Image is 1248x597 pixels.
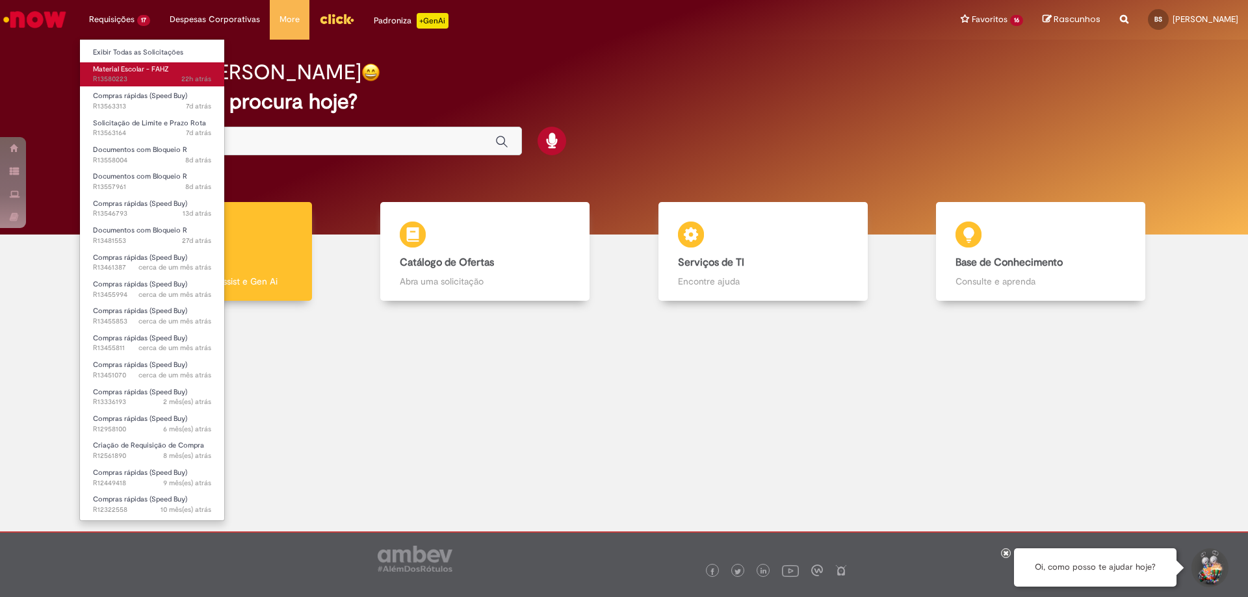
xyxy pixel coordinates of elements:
p: +GenAi [417,13,448,29]
a: Base de Conhecimento Consulte e aprenda [902,202,1180,301]
div: Padroniza [374,13,448,29]
p: Encontre ajuda [678,275,848,288]
span: R13580223 [93,74,211,84]
span: 7d atrás [186,101,211,111]
time: 23/09/2025 10:11:46 [185,155,211,165]
span: Documentos com Bloqueio R [93,145,187,155]
a: Aberto R13563164 : Solicitação de Limite e Prazo Rota [80,116,224,140]
img: logo_footer_workplace.png [811,565,823,576]
span: 7d atrás [186,128,211,138]
span: [PERSON_NAME] [1173,14,1238,25]
span: R13557961 [93,182,211,192]
img: logo_footer_naosei.png [835,565,847,576]
span: R13563313 [93,101,211,112]
span: 6 mês(es) atrás [163,424,211,434]
b: Serviços de TI [678,256,744,269]
time: 04/09/2025 14:45:43 [182,236,211,246]
a: Aberto R12958100 : Compras rápidas (Speed Buy) [80,412,224,436]
span: Criação de Requisição de Compra [93,440,204,450]
time: 28/08/2025 08:41:44 [138,343,211,353]
span: 9 mês(es) atrás [163,478,211,488]
a: Aberto R13455994 : Compras rápidas (Speed Buy) [80,277,224,301]
span: Documentos com Bloqueio R [93,225,187,235]
a: Aberto R13580223 : Material Escolar - FAHZ [80,62,224,86]
time: 18/09/2025 11:47:32 [183,209,211,218]
time: 28/08/2025 09:03:42 [138,290,211,299]
span: More [279,13,300,26]
span: Compras rápidas (Speed Buy) [93,414,187,424]
b: Base de Conhecimento [955,256,1063,269]
span: R12958100 [93,424,211,435]
span: cerca de um mês atrás [138,262,211,272]
time: 24/09/2025 14:07:10 [186,128,211,138]
time: 26/12/2024 11:41:34 [163,478,211,488]
span: Compras rápidas (Speed Buy) [93,387,187,397]
img: click_logo_yellow_360x200.png [319,9,354,29]
p: Abra uma solicitação [400,275,570,288]
a: Aberto R13336193 : Compras rápidas (Speed Buy) [80,385,224,409]
time: 23/09/2025 10:04:59 [185,182,211,192]
span: R13451070 [93,370,211,381]
span: Compras rápidas (Speed Buy) [93,306,187,316]
span: Compras rápidas (Speed Buy) [93,253,187,262]
a: Aberto R13451070 : Compras rápidas (Speed Buy) [80,358,224,382]
span: Favoritos [972,13,1007,26]
span: R12561890 [93,451,211,461]
time: 30/09/2025 09:50:29 [181,74,211,84]
span: R13336193 [93,397,211,407]
span: R13455853 [93,316,211,327]
a: Aberto R13461387 : Compras rápidas (Speed Buy) [80,251,224,275]
a: Aberto R13455853 : Compras rápidas (Speed Buy) [80,304,224,328]
time: 24/09/2025 14:34:55 [186,101,211,111]
div: Oi, como posso te ajudar hoje? [1014,548,1176,587]
span: Compras rápidas (Speed Buy) [93,91,187,101]
span: R13455994 [93,290,211,300]
a: Aberto R13455811 : Compras rápidas (Speed Buy) [80,331,224,355]
span: R12322558 [93,505,211,515]
img: logo_footer_twitter.png [734,568,741,575]
a: Aberto R12449418 : Compras rápidas (Speed Buy) [80,466,224,490]
time: 29/08/2025 10:12:47 [138,262,211,272]
span: R13455811 [93,343,211,353]
span: Despesas Corporativas [170,13,260,26]
h2: Bom dia, [PERSON_NAME] [112,61,361,84]
span: 8d atrás [185,155,211,165]
span: R13546793 [93,209,211,219]
span: Rascunhos [1054,13,1100,25]
span: 27d atrás [182,236,211,246]
button: Iniciar Conversa de Suporte [1189,548,1228,587]
img: logo_footer_ambev_rotulo_gray.png [378,546,452,572]
span: Solicitação de Limite e Prazo Rota [93,118,206,128]
span: cerca de um mês atrás [138,290,211,299]
a: Aberto R12322558 : Compras rápidas (Speed Buy) [80,492,224,516]
time: 17/04/2025 10:35:45 [163,424,211,434]
a: Exibir Todas as Solicitações [80,45,224,60]
img: logo_footer_facebook.png [709,568,716,575]
span: 17 [137,15,150,26]
span: cerca de um mês atrás [138,316,211,326]
a: Aberto R13563313 : Compras rápidas (Speed Buy) [80,89,224,113]
time: 27/08/2025 09:33:09 [138,370,211,380]
span: 10 mês(es) atrás [161,505,211,514]
img: ServiceNow [1,6,68,32]
p: Consulte e aprenda [955,275,1126,288]
img: logo_footer_youtube.png [782,562,799,579]
a: Aberto R13481553 : Documentos com Bloqueio R [80,223,224,248]
span: Requisições [89,13,135,26]
time: 26/11/2024 13:20:04 [161,505,211,514]
span: Compras rápidas (Speed Buy) [93,199,187,209]
span: BS [1154,15,1162,23]
span: Compras rápidas (Speed Buy) [93,360,187,370]
img: logo_footer_linkedin.png [760,568,767,576]
span: R13563164 [93,128,211,138]
span: Compras rápidas (Speed Buy) [93,279,187,289]
span: 8d atrás [185,182,211,192]
span: cerca de um mês atrás [138,343,211,353]
span: Compras rápidas (Speed Buy) [93,494,187,504]
time: 28/08/2025 08:47:33 [138,316,211,326]
span: 8 mês(es) atrás [163,451,211,461]
img: happy-face.png [361,63,380,82]
span: Material Escolar - FAHZ [93,64,169,74]
span: R13461387 [93,262,211,273]
time: 30/07/2025 09:40:00 [163,397,211,407]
